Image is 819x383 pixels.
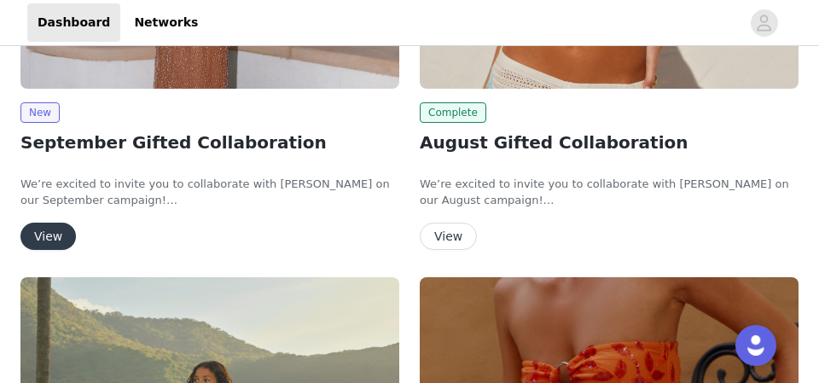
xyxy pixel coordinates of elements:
[20,176,399,209] p: We’re excited to invite you to collaborate with [PERSON_NAME] on our September campaign!
[20,130,399,155] h2: September Gifted Collaboration
[420,223,477,250] button: View
[420,130,799,155] h2: August Gifted Collaboration
[420,176,799,209] p: We’re excited to invite you to collaborate with [PERSON_NAME] on our August campaign!
[27,3,120,42] a: Dashboard
[124,3,208,42] a: Networks
[20,223,76,250] button: View
[20,230,76,243] a: View
[20,102,60,123] span: New
[756,9,772,37] div: avatar
[735,325,776,366] div: Open Intercom Messenger
[420,102,486,123] span: Complete
[420,230,477,243] a: View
